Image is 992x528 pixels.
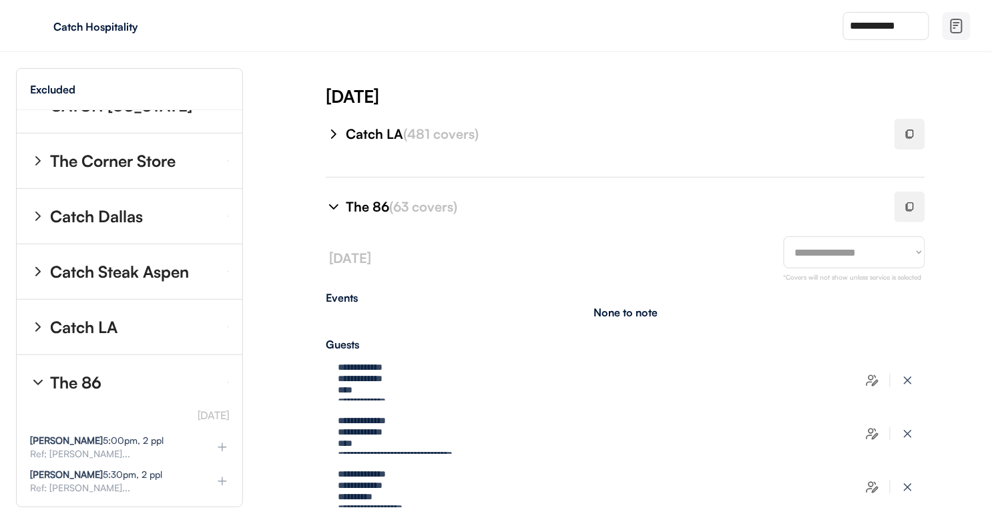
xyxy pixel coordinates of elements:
div: Catch Steak Aspen [50,264,189,280]
img: chevron-right%20%281%29.svg [326,126,342,142]
img: file-02.svg [949,18,965,34]
font: [DATE] [329,250,371,266]
div: The 86 [346,198,879,216]
img: chevron-right%20%281%29.svg [30,319,46,335]
div: The Corner Store [50,153,176,169]
font: *Covers will not show unless service is selected [784,273,922,281]
font: (63 covers) [389,198,457,215]
div: Excluded [30,84,75,95]
img: users-edit.svg [866,374,879,387]
font: [DATE] [198,409,229,422]
div: 5:30pm, 2 ppl [30,470,162,479]
img: chevron-right%20%281%29.svg [30,208,46,224]
img: users-edit.svg [866,481,879,494]
img: x-close%20%283%29.svg [901,481,915,494]
div: Ref; [PERSON_NAME]... [30,449,194,459]
img: users-edit.svg [866,427,879,441]
div: Catch LA [50,319,117,335]
div: 5:00pm, 2 ppl [30,436,164,445]
div: [DATE] [326,84,992,108]
font: (481 covers) [403,125,479,142]
div: Catch Hospitality [53,21,222,32]
div: CATCH [US_STATE] [50,97,192,113]
img: plus%20%281%29.svg [216,441,229,454]
div: Events [326,292,925,303]
img: x-close%20%283%29.svg [901,374,915,387]
img: x-close%20%283%29.svg [901,427,915,441]
div: Ref: [PERSON_NAME]... [30,483,194,493]
div: Catch Dallas [50,208,143,224]
div: Guests [326,339,925,350]
strong: [PERSON_NAME] [30,469,103,480]
img: plus%20%281%29.svg [216,475,229,488]
img: yH5BAEAAAAALAAAAAABAAEAAAIBRAA7 [27,15,48,37]
div: The 86 [50,374,101,390]
img: chevron-right%20%281%29.svg [30,153,46,169]
img: chevron-right%20%281%29.svg [326,199,342,215]
div: None to note [593,307,658,318]
strong: [PERSON_NAME] [30,435,103,446]
div: Catch LA [346,125,879,144]
img: chevron-right%20%281%29.svg [30,264,46,280]
img: chevron-right%20%281%29.svg [30,374,46,390]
